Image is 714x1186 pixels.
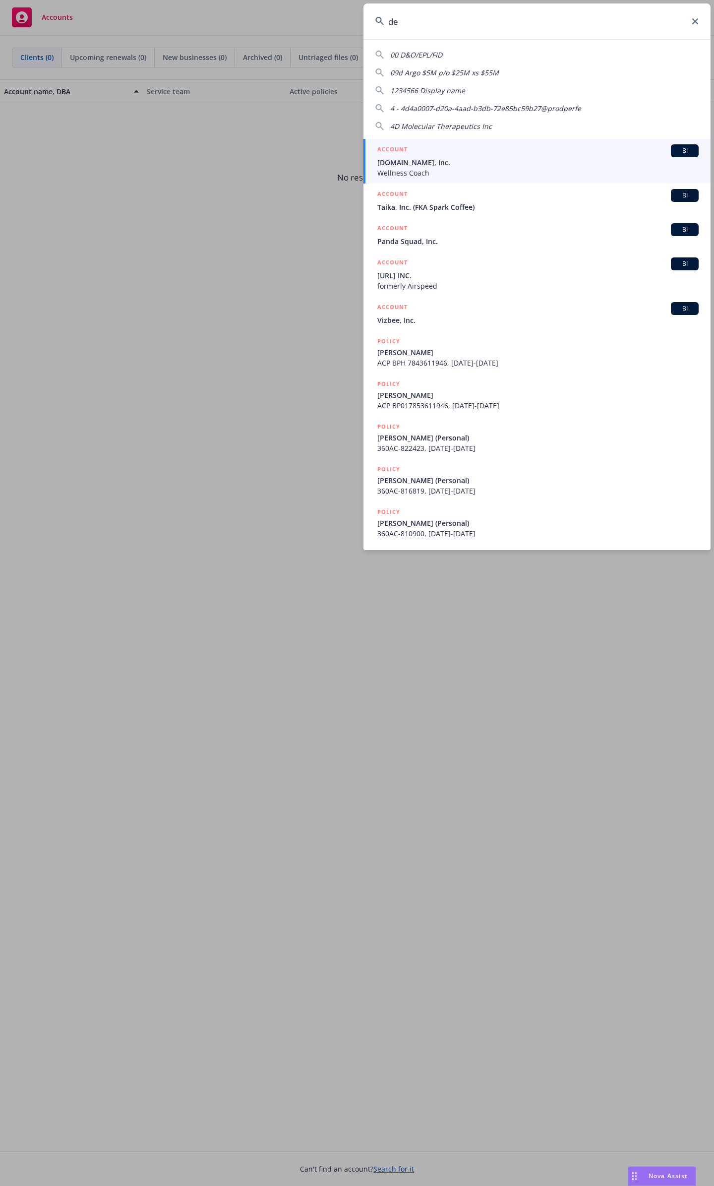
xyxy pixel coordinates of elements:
[377,257,408,269] h5: ACCOUNT
[377,223,408,235] h5: ACCOUNT
[377,157,699,168] span: [DOMAIN_NAME], Inc.
[390,104,581,113] span: 4 - 4d4a0007-d20a-4aad-b3db-72e85bc59b27@prodperfe
[390,122,492,131] span: 4D Molecular Therapeutics Inc
[377,528,699,539] span: 360AC-810900, [DATE]-[DATE]
[363,3,711,39] input: Search...
[377,464,400,474] h5: POLICY
[390,50,442,60] span: 00 D&O/EPL/FID
[377,236,699,247] span: Panda Squad, Inc.
[377,475,699,486] span: [PERSON_NAME] (Personal)
[390,86,465,95] span: 1234566 Display name
[363,297,711,331] a: ACCOUNTBIVizbee, Inc.
[377,202,699,212] span: Taika, Inc. (FKA Spark Coffee)
[377,400,699,411] span: ACP BP017853611946, [DATE]-[DATE]
[363,501,711,544] a: POLICY[PERSON_NAME] (Personal)360AC-810900, [DATE]-[DATE]
[377,379,400,389] h5: POLICY
[377,443,699,453] span: 360AC-822423, [DATE]-[DATE]
[377,347,699,358] span: [PERSON_NAME]
[377,315,699,325] span: Vizbee, Inc.
[675,259,695,268] span: BI
[363,374,711,416] a: POLICY[PERSON_NAME]ACP BP017853611946, [DATE]-[DATE]
[649,1172,688,1180] span: Nova Assist
[377,281,699,291] span: formerly Airspeed
[377,189,408,201] h5: ACCOUNT
[377,302,408,314] h5: ACCOUNT
[363,416,711,459] a: POLICY[PERSON_NAME] (Personal)360AC-822423, [DATE]-[DATE]
[363,184,711,218] a: ACCOUNTBITaika, Inc. (FKA Spark Coffee)
[675,304,695,313] span: BI
[377,168,699,178] span: Wellness Coach
[363,139,711,184] a: ACCOUNTBI[DOMAIN_NAME], Inc.Wellness Coach
[628,1166,696,1186] button: Nova Assist
[628,1167,641,1186] div: Drag to move
[377,507,400,517] h5: POLICY
[363,459,711,501] a: POLICY[PERSON_NAME] (Personal)360AC-816819, [DATE]-[DATE]
[363,331,711,374] a: POLICY[PERSON_NAME]ACP BPH 7843611946, [DATE]-[DATE]
[377,422,400,432] h5: POLICY
[675,146,695,155] span: BI
[377,518,699,528] span: [PERSON_NAME] (Personal)
[377,270,699,281] span: [URL] INC.
[377,433,699,443] span: [PERSON_NAME] (Personal)
[377,390,699,400] span: [PERSON_NAME]
[390,68,499,77] span: 09d Argo $5M p/o $25M xs $55M
[377,144,408,156] h5: ACCOUNT
[377,486,699,496] span: 360AC-816819, [DATE]-[DATE]
[377,336,400,346] h5: POLICY
[363,252,711,297] a: ACCOUNTBI[URL] INC.formerly Airspeed
[363,218,711,252] a: ACCOUNTBIPanda Squad, Inc.
[377,358,699,368] span: ACP BPH 7843611946, [DATE]-[DATE]
[675,191,695,200] span: BI
[675,225,695,234] span: BI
